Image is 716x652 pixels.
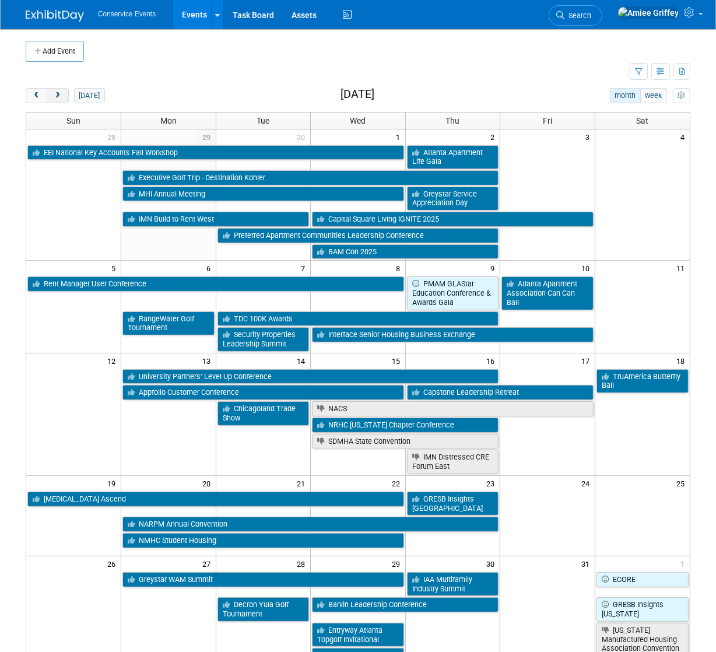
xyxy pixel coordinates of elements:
[98,10,156,18] span: Conservice Events
[66,116,80,125] span: Sun
[312,212,594,227] a: Capital Square Living IGNITE 2025
[640,88,667,103] button: week
[584,129,595,144] span: 3
[407,572,499,596] a: IAA Multifamily Industry Summit
[201,556,216,571] span: 27
[675,353,690,368] span: 18
[636,116,648,125] span: Sat
[106,129,121,144] span: 28
[596,572,689,587] a: ECORE
[679,129,690,144] span: 4
[485,556,500,571] span: 30
[489,261,500,275] span: 9
[673,88,690,103] button: myCustomButton
[312,401,594,416] a: NACS
[391,353,405,368] span: 15
[580,476,595,490] span: 24
[122,385,404,400] a: Appfolio Customer Conference
[580,556,595,571] span: 31
[407,385,594,400] a: Capstone Leadership Retreat
[122,533,404,548] a: NMHC Student Housing
[617,6,679,19] img: Amiee Griffey
[485,353,500,368] span: 16
[312,244,499,260] a: BAM Con 2025
[312,327,594,342] a: Interface Senior Housing Business Exchange
[27,492,404,507] a: [MEDICAL_DATA] Ascend
[350,116,366,125] span: Wed
[47,88,68,103] button: next
[296,353,310,368] span: 14
[407,492,499,516] a: GRESB Insights [GEOGRAPHIC_DATA]
[217,228,499,243] a: Preferred Apartment Communities Leadership Conference
[122,369,499,384] a: University Partners’ Level Up Conference
[196,129,216,144] span: 29
[391,556,405,571] span: 29
[312,434,499,449] a: SDMHA State Convention
[201,476,216,490] span: 20
[27,276,404,292] a: Rent Manager User Conference
[489,129,500,144] span: 2
[296,556,310,571] span: 28
[312,418,499,433] a: NRHC [US_STATE] Chapter Conference
[596,369,689,393] a: TruAmerica Butterfly Ball
[296,476,310,490] span: 21
[407,145,499,169] a: Atlanta Apartment Life Gala
[122,572,404,587] a: Greystar WAM Summit
[446,116,460,125] span: Thu
[122,187,404,202] a: MHI Annual Meeting
[678,92,685,100] i: Personalize Calendar
[549,5,602,26] a: Search
[106,353,121,368] span: 12
[122,517,499,532] a: NARPM Annual Convention
[217,311,499,327] a: TDC 100K Awards
[675,261,690,275] span: 11
[217,597,310,621] a: Decron Yula Golf Tournament
[27,145,404,160] a: EEI National Key Accounts Fall Workshop
[300,261,310,275] span: 7
[106,556,121,571] span: 26
[407,187,499,211] a: Greystar Service Appreciation Day
[74,88,105,103] button: [DATE]
[610,88,641,103] button: month
[296,129,310,144] span: 30
[122,212,309,227] a: IMN Build to Rent West
[26,88,47,103] button: prev
[580,353,595,368] span: 17
[543,116,552,125] span: Fri
[675,476,690,490] span: 25
[596,597,689,621] a: GRESB Insights [US_STATE]
[407,450,499,474] a: IMN Distressed CRE Forum East
[110,261,121,275] span: 5
[122,311,215,335] a: RangeWater Golf Tournament
[501,276,594,310] a: Atlanta Apartment Association Can Can Ball
[122,170,499,185] a: Executive Golf Trip - Destination Kohler
[205,261,216,275] span: 6
[106,476,121,490] span: 19
[341,88,374,101] h2: [DATE]
[391,476,405,490] span: 22
[217,327,310,351] a: Security Properties Leadership Summit
[312,623,404,647] a: Entryway Atlanta Topgolf Invitational
[580,261,595,275] span: 10
[395,261,405,275] span: 8
[26,10,84,22] img: ExhibitDay
[26,41,84,62] button: Add Event
[485,476,500,490] span: 23
[201,353,216,368] span: 13
[407,276,499,310] a: PMAM GLAStar Education Conference & Awards Gala
[217,401,310,425] a: Chicagoland Trade Show
[312,597,499,612] a: Barvin Leadership Conference
[257,116,269,125] span: Tue
[679,556,690,571] span: 1
[564,11,591,20] span: Search
[160,116,177,125] span: Mon
[395,129,405,144] span: 1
